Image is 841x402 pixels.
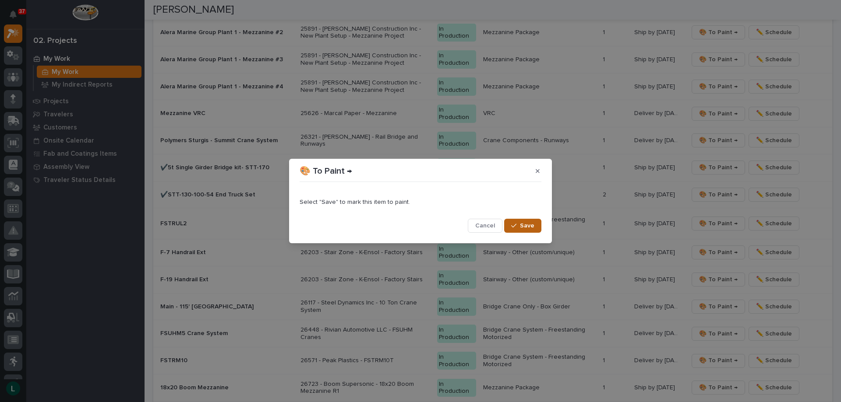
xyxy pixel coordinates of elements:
span: Cancel [475,222,495,230]
p: Select "Save" to mark this item to paint. [300,199,541,206]
p: 🎨 To Paint → [300,166,352,176]
button: Save [504,219,541,233]
button: Cancel [468,219,502,233]
span: Save [520,222,534,230]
